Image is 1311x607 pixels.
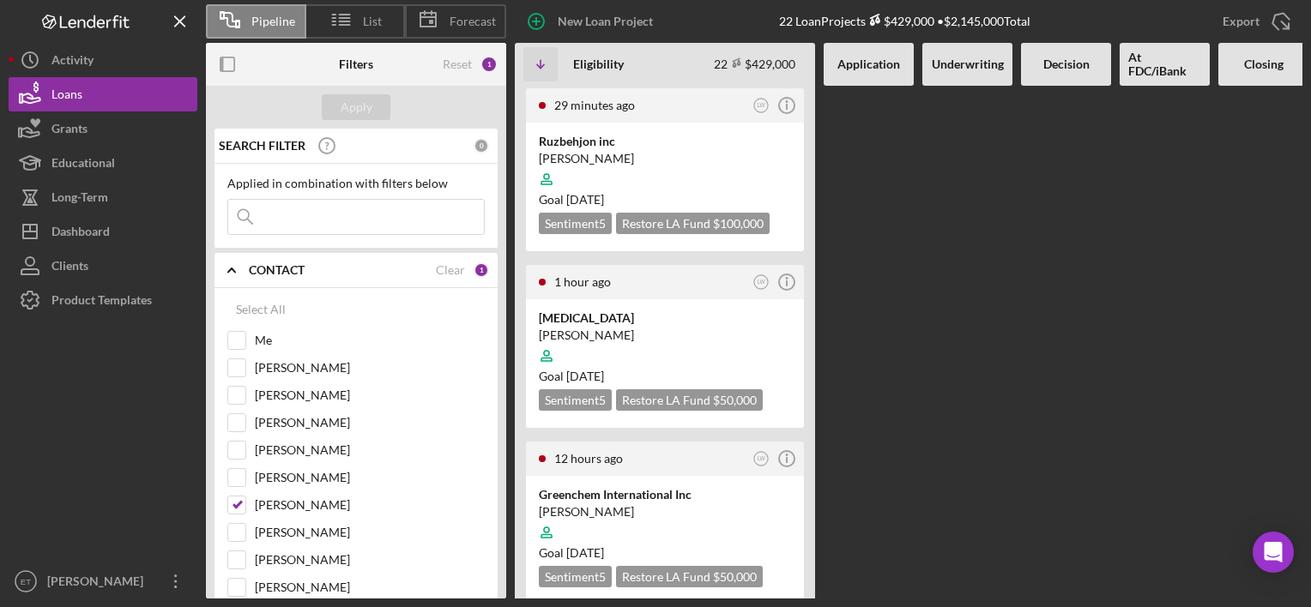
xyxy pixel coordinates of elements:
div: Product Templates [51,283,152,322]
div: Greenchem International Inc [539,486,791,503]
label: Me [255,332,485,349]
div: Clear [436,263,465,277]
time: 2025-09-16 04:04 [554,451,623,466]
text: LW [757,279,765,285]
label: [PERSON_NAME] [255,442,485,459]
button: Grants [9,111,197,146]
div: [PERSON_NAME] [539,150,791,167]
div: Sentiment 5 [539,389,612,411]
button: ET[PERSON_NAME] [9,564,197,598]
div: Export [1223,4,1260,39]
span: $50,000 [713,569,757,584]
button: Loans [9,77,197,111]
label: [PERSON_NAME] [255,469,485,486]
a: 1 hour agoLW[MEDICAL_DATA][PERSON_NAME]Goal [DATE]Sentiment5Restore LA Fund $50,000 [523,262,807,430]
div: Open Intercom Messenger [1253,532,1294,573]
div: $429,000 [866,14,934,28]
div: [PERSON_NAME] [539,503,791,520]
button: Select All [227,292,294,327]
span: Goal [539,369,604,383]
div: Restore LA Fund [616,566,763,587]
span: List [363,15,382,28]
div: [PERSON_NAME] [43,564,154,603]
label: [PERSON_NAME] [255,387,485,404]
b: CONTACT [249,263,305,277]
time: 12/19/2025 [566,545,604,560]
div: 22 Loan Projects • $2,145,000 Total [779,14,1030,28]
div: Loans [51,77,82,116]
b: Decision [1043,57,1090,71]
b: Eligibility [573,57,624,71]
span: Goal [539,192,604,207]
div: 22 $429,000 [714,57,795,71]
b: Application [837,57,900,71]
button: Long-Term [9,180,197,214]
div: Long-Term [51,180,108,219]
text: LW [757,102,765,108]
button: Educational [9,146,197,180]
div: Clients [51,249,88,287]
time: 12/07/2025 [566,192,604,207]
div: New Loan Project [558,4,653,39]
label: [PERSON_NAME] [255,524,485,541]
label: [PERSON_NAME] [255,551,485,568]
span: $50,000 [713,393,757,407]
div: Reset [443,57,472,71]
span: Goal [539,545,604,560]
span: Forecast [450,15,496,28]
div: Sentiment 5 [539,213,612,234]
div: Dashboard [51,214,110,253]
div: Restore LA Fund [616,389,763,411]
div: Activity [51,43,94,81]
div: Sentiment 5 [539,566,612,587]
div: 0 [474,138,489,153]
b: At FDC/iBank [1128,51,1201,78]
b: Filters [339,57,373,71]
label: [PERSON_NAME] [255,496,485,514]
button: Clients [9,249,197,283]
div: Applied in combination with filters below [227,177,485,190]
b: Closing [1244,57,1284,71]
b: SEARCH FILTER [219,139,305,153]
div: [PERSON_NAME] [539,327,791,344]
div: [MEDICAL_DATA] [539,310,791,327]
b: Underwriting [932,57,1004,71]
a: 29 minutes agoLWRuzbehjon inc[PERSON_NAME]Goal [DATE]Sentiment5Restore LA Fund $100,000 [523,86,807,254]
button: LW [750,271,773,294]
text: ET [21,577,31,586]
text: LW [757,455,765,461]
div: Apply [341,94,372,120]
button: Dashboard [9,214,197,249]
div: 1 [480,56,498,73]
label: [PERSON_NAME] [255,414,485,431]
time: 2025-09-16 16:03 [554,98,635,112]
span: $100,000 [713,216,764,231]
div: Select All [236,292,286,327]
button: Export [1205,4,1302,39]
div: Grants [51,111,88,150]
div: Ruzbehjon inc [539,133,791,150]
time: 2025-09-16 15:21 [554,274,611,289]
button: LW [750,448,773,471]
div: 1 [474,262,489,278]
button: Activity [9,43,197,77]
label: [PERSON_NAME] [255,579,485,596]
button: Product Templates [9,283,197,317]
div: Restore LA Fund [616,213,770,234]
button: Apply [322,94,390,120]
time: 12/22/2025 [566,369,604,383]
a: 12 hours agoLWGreenchem International Inc[PERSON_NAME]Goal [DATE]Sentiment5Restore LA Fund $50,000 [523,439,807,607]
button: LW [750,94,773,117]
div: Educational [51,146,115,184]
label: [PERSON_NAME] [255,359,485,376]
button: New Loan Project [515,4,670,39]
span: Pipeline [251,15,295,28]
